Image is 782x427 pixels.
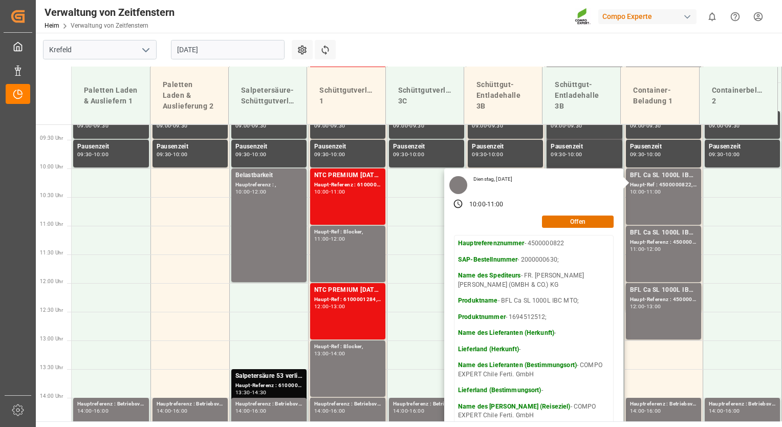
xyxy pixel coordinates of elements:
[644,304,646,309] div: -
[171,152,172,157] div: -
[458,329,554,336] strong: Name des Lieferanten (Herkunft)
[314,351,329,356] div: 13:00
[408,152,409,157] div: -
[472,142,539,152] div: Pausenzeit
[252,390,267,395] div: 14:30
[630,247,645,251] div: 11:00
[171,409,172,413] div: -
[458,403,570,410] strong: Name des [PERSON_NAME] (Reiseziel)
[458,297,497,304] strong: Produktname
[630,189,645,194] div: 10:00
[408,123,409,128] div: -
[331,237,345,241] div: 12:00
[331,351,345,356] div: 14:00
[235,123,250,128] div: 09:00
[40,336,63,341] span: 13:00 Uhr
[235,142,302,152] div: Pausenzeit
[314,228,381,237] div: Haupt-Ref : Blocker,
[487,200,504,209] div: 11:00
[94,409,108,413] div: 16:00
[724,409,725,413] div: -
[331,304,345,309] div: 13:00
[329,123,331,128] div: -
[393,400,460,409] div: Hauptreferenz : Betriebsversammlung,
[329,152,331,157] div: -
[469,200,486,209] div: 10:00
[472,75,534,116] div: Schüttgut-Entladehalle 3B
[630,285,697,295] div: BFL Ca SL 1000L IBC MTO;
[724,5,747,28] button: Hilfe-Center
[314,295,381,304] div: Haupt-Ref : 6100001284, 2000001116;
[235,400,302,409] div: Hauptreferenz : Betriebsversammlung,
[458,387,541,394] strong: Lieferland (Bestimmungsort)
[725,123,740,128] div: 09:30
[458,271,610,289] p: - FR. [PERSON_NAME] [PERSON_NAME] (GMBH & CO.) KG
[331,123,345,128] div: 09:30
[77,123,92,128] div: 09:00
[94,123,108,128] div: 09:30
[314,285,381,295] div: NTC PREMIUM [DATE]+3+TE BULK;
[40,250,63,255] span: 11:30 Uhr
[235,181,302,189] div: Hauptreferenz : ,
[314,123,329,128] div: 09:00
[568,152,582,157] div: 10:00
[40,135,63,141] span: 09:30 Uhr
[646,409,661,413] div: 16:00
[235,390,250,395] div: 13:30
[94,152,108,157] div: 10:00
[235,152,250,157] div: 09:30
[331,189,345,194] div: 11:00
[644,189,646,194] div: -
[629,81,690,111] div: Container-Beladung 1
[171,123,172,128] div: -
[630,228,697,238] div: BFL Ca SL 1000L IBC MTO;
[329,351,331,356] div: -
[250,152,252,157] div: -
[40,193,63,198] span: 10:30 Uhr
[644,123,646,128] div: -
[250,189,252,194] div: -
[173,409,188,413] div: 16:00
[92,409,94,413] div: -
[551,123,566,128] div: 09:00
[40,393,63,399] span: 14:00 Uhr
[314,400,381,409] div: Hauptreferenz : Betriebsversammlung,
[458,255,610,265] p: - 2000000630;
[252,189,267,194] div: 12:00
[393,409,408,413] div: 14:00
[235,371,302,381] div: Salpetersäure 53 verlieren;
[329,189,331,194] div: -
[77,400,145,409] div: Hauptreferenz : Betriebsversammlung,
[566,123,567,128] div: -
[486,200,487,209] div: -
[630,238,697,247] div: Haupt-Referenz : 4500000823, 2000000630;
[646,304,661,309] div: 13:00
[709,409,724,413] div: 14:00
[458,361,577,369] strong: Name des Lieferanten (Bestimmungsort)
[314,181,381,189] div: Haupt-Referenz : 6100001283, 2000001116;
[708,81,769,111] div: Containerbeladung 2
[138,42,153,58] button: Menü öffnen
[646,247,661,251] div: 12:00
[157,409,171,413] div: 14:00
[458,256,517,263] strong: SAP-Bestellnummer
[630,170,697,181] div: BFL Ca SL 1000L IBC MTO;
[409,123,424,128] div: 09:30
[630,295,697,304] div: Haupt-Referenz : 4500000824, 2000000630;
[314,304,329,309] div: 12:00
[458,240,525,247] strong: Hauptreferenznummer
[77,152,92,157] div: 09:30
[458,361,610,379] p: - COMPO EXPERT Chile Ferti. GmbH
[159,75,220,116] div: Paletten Laden & Auslieferung 2
[630,409,645,413] div: 14:00
[393,142,460,152] div: Pausenzeit
[725,409,740,413] div: 16:00
[646,189,661,194] div: 11:00
[40,365,63,370] span: 13:30 Uhr
[472,123,487,128] div: 09:00
[630,181,697,189] div: Haupt-Ref : 4500000822, 2000000630;
[252,152,267,157] div: 10:00
[458,345,610,354] p: -
[331,409,345,413] div: 16:00
[92,123,94,128] div: -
